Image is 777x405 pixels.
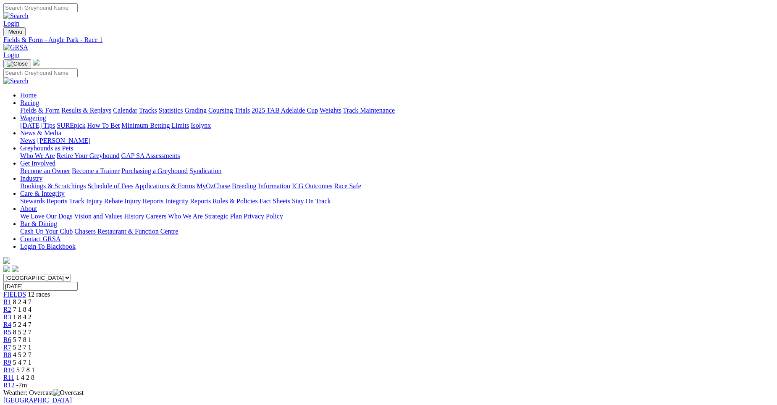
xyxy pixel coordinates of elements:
[3,344,11,351] a: R7
[13,298,31,305] span: 8 2 4 7
[61,107,111,114] a: Results & Replays
[343,107,395,114] a: Track Maintenance
[12,266,18,272] img: twitter.svg
[72,167,120,174] a: Become a Trainer
[3,313,11,321] a: R3
[20,107,774,114] div: Racing
[20,182,774,190] div: Industry
[3,366,15,373] a: R10
[13,344,31,351] span: 5 2 7 1
[20,213,72,220] a: We Love Our Dogs
[20,228,73,235] a: Cash Up Your Club
[124,197,163,205] a: Injury Reports
[208,107,233,114] a: Coursing
[146,213,166,220] a: Careers
[20,197,774,205] div: Care & Integrity
[13,359,31,366] span: 5 4 7 1
[20,213,774,220] div: About
[20,220,57,227] a: Bar & Dining
[20,235,60,242] a: Contact GRSA
[69,197,123,205] a: Track Injury Rebate
[213,197,258,205] a: Rules & Policies
[3,359,11,366] a: R9
[121,167,188,174] a: Purchasing a Greyhound
[57,152,120,159] a: Retire Your Greyhound
[53,389,84,397] img: Overcast
[13,336,31,343] span: 5 7 8 1
[3,266,10,272] img: facebook.svg
[334,182,361,189] a: Race Safe
[57,122,85,129] a: SUREpick
[3,389,84,396] span: Weather: Overcast
[16,374,34,381] span: 1 4 2 8
[191,122,211,129] a: Isolynx
[3,351,11,358] a: R8
[20,114,46,121] a: Wagering
[3,12,29,20] img: Search
[3,3,78,12] input: Search
[87,122,120,129] a: How To Bet
[20,160,55,167] a: Get Involved
[16,381,27,389] span: -7m
[3,291,26,298] a: FIELDS
[74,228,178,235] a: Chasers Restaurant & Function Centre
[260,197,290,205] a: Fact Sheets
[16,366,35,373] span: 5 7 8 1
[20,228,774,235] div: Bar & Dining
[37,137,90,144] a: [PERSON_NAME]
[20,152,55,159] a: Who We Are
[20,137,774,145] div: News & Media
[3,381,15,389] a: R12
[20,175,42,182] a: Industry
[3,306,11,313] a: R2
[33,59,39,66] img: logo-grsa-white.png
[205,213,242,220] a: Strategic Plan
[13,306,31,313] span: 7 1 8 4
[3,298,11,305] a: R1
[28,291,50,298] span: 12 races
[292,197,331,205] a: Stay On Track
[3,374,14,381] span: R11
[113,107,137,114] a: Calendar
[20,243,76,250] a: Login To Blackbook
[20,107,60,114] a: Fields & Form
[74,213,122,220] a: Vision and Values
[121,152,180,159] a: GAP SA Assessments
[13,351,31,358] span: 4 5 2 7
[13,329,31,336] span: 8 5 2 7
[20,205,37,212] a: About
[189,167,221,174] a: Syndication
[3,282,78,291] input: Select date
[20,92,37,99] a: Home
[3,68,78,77] input: Search
[252,107,318,114] a: 2025 TAB Adelaide Cup
[20,99,39,106] a: Racing
[121,122,189,129] a: Minimum Betting Limits
[20,190,65,197] a: Care & Integrity
[3,336,11,343] a: R6
[20,197,67,205] a: Stewards Reports
[20,122,774,129] div: Wagering
[165,197,211,205] a: Integrity Reports
[8,29,22,35] span: Menu
[234,107,250,114] a: Trials
[20,152,774,160] div: Greyhounds as Pets
[3,321,11,328] a: R4
[3,59,31,68] button: Toggle navigation
[292,182,332,189] a: ICG Outcomes
[7,60,28,67] img: Close
[20,129,61,137] a: News & Media
[197,182,230,189] a: MyOzChase
[168,213,203,220] a: Who We Are
[3,329,11,336] a: R5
